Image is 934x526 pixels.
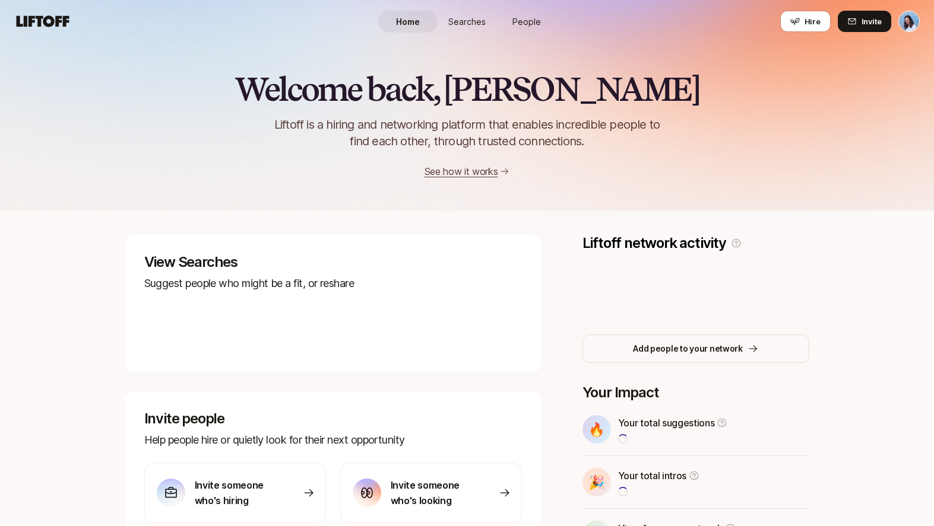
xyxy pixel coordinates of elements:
h2: Welcome back, [PERSON_NAME] [235,71,699,107]
p: Liftoff network activity [582,235,726,251]
button: Dan Tase [898,11,920,32]
button: Hire [780,11,831,32]
span: Home [396,15,420,28]
p: Your Impact [582,384,809,401]
a: Home [378,11,438,33]
p: Invite someone who's looking [391,477,474,508]
p: Your total intros [618,468,687,483]
p: Invite someone who's hiring [195,477,278,508]
p: Invite people [144,410,522,427]
span: People [512,15,541,28]
button: Invite [838,11,891,32]
p: Help people hire or quietly look for their next opportunity [144,432,522,448]
a: People [497,11,556,33]
a: Searches [438,11,497,33]
p: Add people to your network [633,342,743,356]
div: 🔥 [582,415,611,444]
p: Your total suggestions [618,415,715,431]
span: Searches [448,15,486,28]
span: Invite [862,15,882,27]
p: Liftoff is a hiring and networking platform that enables incredible people to find each other, th... [255,116,680,149]
p: Suggest people who might be a fit, or reshare [144,275,522,292]
p: View Searches [144,254,522,270]
div: 🎉 [582,468,611,496]
img: Dan Tase [899,11,919,31]
a: See how it works [425,165,498,177]
button: Add people to your network [582,334,809,363]
span: Hire [805,15,821,27]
